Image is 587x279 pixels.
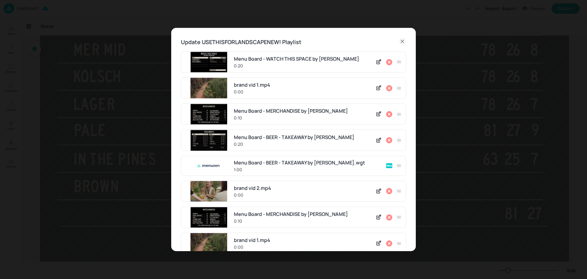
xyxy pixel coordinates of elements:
div: Menu Board - MERCHANDISE by [PERSON_NAME] [234,107,372,115]
div: 0:00 [234,192,372,198]
h6: Update USETHISFORLANDSCAPENEW! Playlist [181,38,301,47]
div: Menu Board - BEER - TAKEAWAY by [PERSON_NAME].wgt [234,159,382,166]
img: Fkg0n%2FUEjrCJxMU7o7cSuw%3D%3D [190,130,227,150]
div: 0:00 [234,244,372,250]
div: 0:10 [234,115,372,121]
div: brand vid 1.mp4 [234,81,372,89]
div: 0:20 [234,141,372,147]
div: brand vid 1.mp4 [234,236,372,244]
img: menuzen.png [190,156,227,175]
div: Menu Board - MERCHANDISE by [PERSON_NAME] [234,210,372,218]
div: Menu Board - BEER - TAKEAWAY by [PERSON_NAME] [234,134,372,141]
img: 6J0eG%2B%2Bghl84M4vFCWn8dg%3D%3D [190,52,227,72]
img: DGtGFy0aQwo6YyXmGiKD1A%3D%3D [190,78,227,98]
div: brand vid 2.mp4 [234,184,372,192]
img: DGtGFy0aQwo6YyXmGiKD1A%3D%3D [190,233,227,254]
div: 0:20 [234,62,372,69]
img: RpabnJ0fq1Hx7VEsOst4Zg%3D%3D [190,181,227,202]
div: 1:00 [234,166,382,173]
div: 0:00 [234,89,372,95]
img: 0b0t9mRNYkaNp%2BJV9KjBPw%3D%3D [190,207,227,228]
div: 0:10 [234,218,372,224]
div: Menu Board - WATCH THIS SPACE by [PERSON_NAME] [234,55,372,62]
img: vJqCG4yG%2FQ5V%2BpmpRrupLg%3D%3D [190,104,227,124]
